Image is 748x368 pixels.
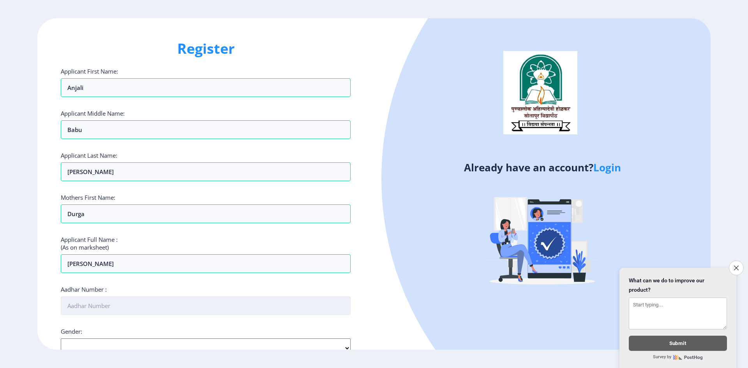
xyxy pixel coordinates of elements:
label: Mothers First Name: [61,194,115,201]
label: Applicant Full Name : (As on marksheet) [61,236,118,251]
h1: Register [61,39,351,58]
h4: Already have an account? [380,161,705,174]
label: Applicant Middle Name: [61,109,125,117]
img: logo [503,51,577,134]
label: Aadhar Number : [61,285,107,293]
input: First Name [61,120,351,139]
label: Applicant Last Name: [61,151,117,159]
img: Verified-rafiki.svg [474,168,610,304]
a: Login [593,160,621,174]
input: First Name [61,78,351,97]
label: Applicant First Name: [61,67,118,75]
input: Aadhar Number [61,296,351,315]
label: Gender: [61,328,82,335]
input: Full Name [61,254,351,273]
input: Last Name [61,204,351,223]
input: Last Name [61,162,351,181]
